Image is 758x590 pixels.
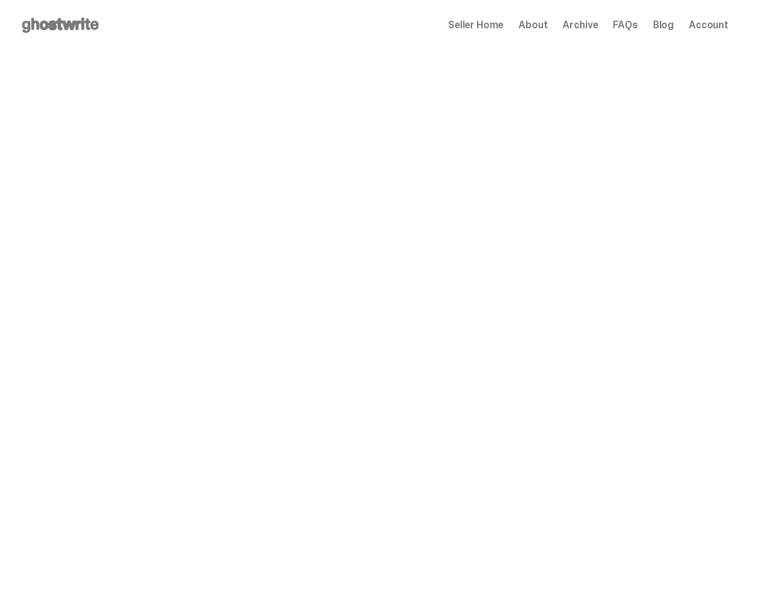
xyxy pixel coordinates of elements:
[563,20,598,30] a: Archive
[448,20,503,30] a: Seller Home
[519,20,547,30] a: About
[689,20,728,30] a: Account
[653,20,674,30] a: Blog
[613,20,637,30] a: FAQs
